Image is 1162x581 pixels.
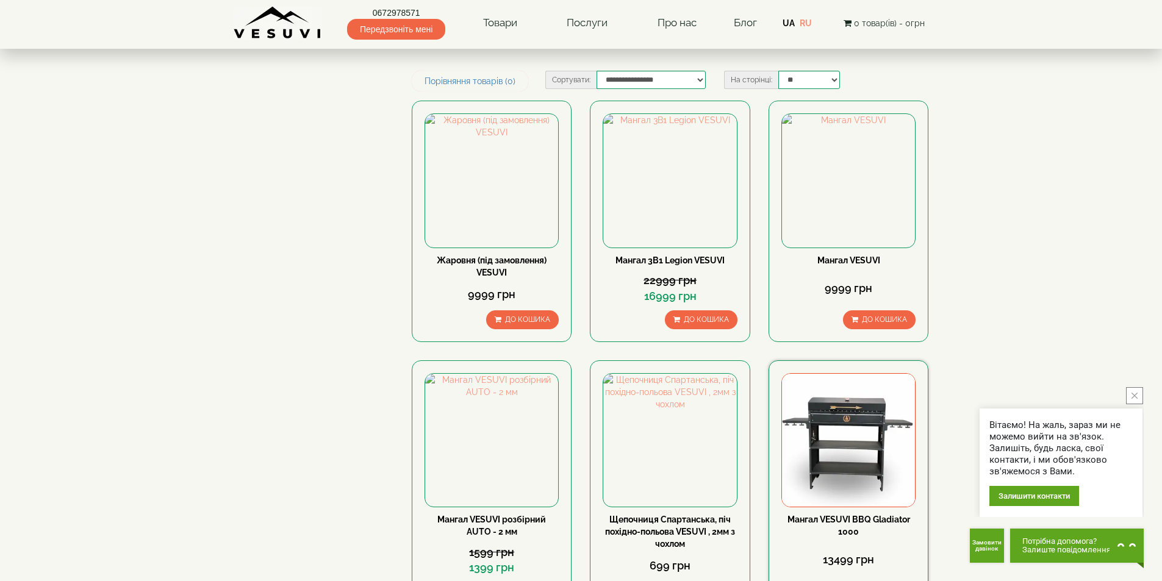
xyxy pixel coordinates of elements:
[781,280,916,296] div: 9999 грн
[347,7,445,19] a: 0672978571
[684,315,729,324] span: До кошика
[603,288,737,304] div: 16999 грн
[787,515,910,536] a: Мангал VESUVI BBQ Gladiator 1000
[970,540,1004,552] span: Замовити дзвінок
[486,310,559,329] button: До кошика
[782,374,915,507] img: Мангал VESUVI BBQ Gladiator 1000
[347,19,445,40] span: Передзвоніть мені
[1022,537,1111,546] span: Потрібна допомога?
[645,9,709,37] a: Про нас
[854,18,925,28] span: 0 товар(ів) - 0грн
[1022,546,1111,554] span: Залиште повідомлення
[989,419,1133,477] div: Вітаємо! На жаль, зараз ми не можемо вийти на зв'язок. Залишіть, будь ласка, свої контакти, і ми ...
[425,287,559,302] div: 9999 грн
[425,544,559,560] div: 1599 грн
[1126,387,1143,404] button: close button
[505,315,550,324] span: До кошика
[603,114,736,247] img: Мангал 3В1 Legion VESUVI
[734,16,757,29] a: Блог
[989,486,1079,506] div: Залишити контакти
[817,255,880,265] a: Мангал VESUVI
[412,71,528,91] a: Порівняння товарів (0)
[603,558,737,574] div: 699 грн
[782,114,915,247] img: Мангал VESUVI
[603,374,736,507] img: Щепочниця Спартанська, піч похідно-польова VESUVI , 2мм з чохлом
[783,18,795,28] a: UA
[425,114,558,247] img: Жаровня (під замовлення) VESUVI
[425,374,558,507] img: Мангал VESUVI розбірний AUTO - 2 мм
[554,9,620,37] a: Послуги
[615,255,725,265] a: Мангал 3В1 Legion VESUVI
[840,16,928,30] button: 0 товар(ів) - 0грн
[724,71,778,89] label: На сторінці:
[437,255,547,277] a: Жаровня (під замовлення) VESUVI
[665,310,737,329] button: До кошика
[471,9,529,37] a: Товари
[425,560,559,576] div: 1399 грн
[603,273,737,288] div: 22999 грн
[1010,529,1144,563] button: Chat button
[781,552,916,568] div: 13499 грн
[605,515,735,549] a: Щепочниця Спартанська, піч похідно-польова VESUVI , 2мм з чохлом
[843,310,916,329] button: До кошика
[862,315,907,324] span: До кошика
[800,18,812,28] a: RU
[437,515,546,536] a: Мангал VESUVI розбірний AUTO - 2 мм
[545,71,597,89] label: Сортувати:
[234,6,322,40] img: Завод VESUVI
[970,529,1004,563] button: Get Call button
